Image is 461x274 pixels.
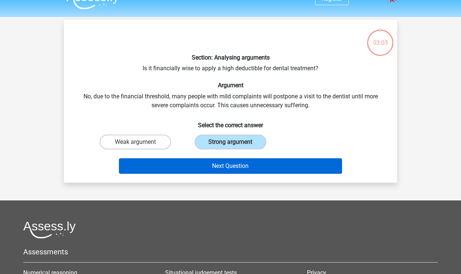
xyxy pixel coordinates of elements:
[23,221,76,239] img: Assessly logo
[76,82,385,89] h6: Argument
[76,54,385,61] h6: Section: Analysing arguments
[119,158,342,174] button: Next Question
[100,135,171,149] label: Weak argument
[195,135,266,149] label: Strong argument
[67,26,394,177] div: Is it financially wise to apply a high deductible for dental treatment? No, due to the financial ...
[76,116,385,129] h6: Select the correct answer
[23,247,438,256] h5: Assessments
[366,29,394,47] div: 03:03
